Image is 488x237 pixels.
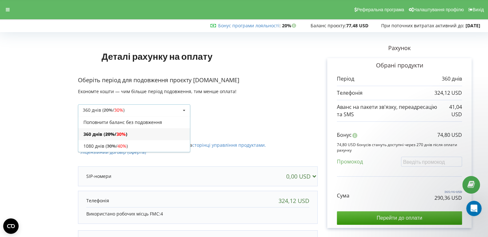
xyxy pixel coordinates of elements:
[110,10,122,22] div: Закрыть
[78,128,190,140] div: 360 днів ( / )
[381,22,464,29] span: При поточних витратах активний до:
[13,157,58,164] span: Поиск по статьям
[41,108,71,115] div: • 4 дн. назад
[441,103,462,118] p: 41,04 USD
[86,198,109,204] p: Телефонія
[357,7,404,12] span: Реферальна програма
[192,142,266,148] a: сторінці управління продуктами.
[337,75,354,83] p: Період
[278,198,309,204] div: 324,12 USD
[86,163,128,189] button: Помощь
[466,201,482,216] iframe: Intercom live chat
[337,192,349,199] p: Сума
[13,92,115,99] div: Недавние сообщения
[437,131,462,139] p: 74,80 USD
[13,136,107,142] div: Мы будем снова на связи завтра
[86,173,111,180] p: SIP-номери
[466,22,480,29] strong: [DATE]
[318,44,481,52] p: Рахунок
[29,102,252,107] span: Рада була допомогти! Обов'язково звертайтеся, якщо виникнуть питання! 😉 have a good day
[337,103,441,118] p: Аванс на пакети зв'язку, переадресацію та SMS
[86,211,309,217] p: Використано робочих місць FMC:
[104,107,113,113] s: 20%
[434,189,462,194] p: 365,16 USD
[13,46,116,57] p: Привет! 👋
[337,89,363,97] p: Телефонія
[346,22,368,29] strong: 77,48 USD
[69,10,81,23] img: Profile image for Oleksandr
[78,88,236,94] span: Економте кошти — чим більше період подовження, тим менше оплата!
[7,96,122,120] div: Profile image for YuliiaРада була допомогти! Обов'язково звертайтеся, якщо виникнуть питання! 😉 h...
[337,142,462,153] p: 74,80 USD бонусів стануть доступні через 270 днів після оплати рахунку
[473,7,484,12] span: Вихід
[13,12,56,22] img: logo
[337,61,462,70] p: Обрані продукти
[93,10,106,23] img: Profile image for Daniil
[11,180,32,184] span: Главная
[78,41,236,72] h1: Деталі рахунку на оплату
[13,57,116,78] p: Чем мы можем помочь?
[311,22,346,29] span: Баланс проєкту:
[81,10,94,23] img: Profile image for Ringostat
[13,129,107,136] div: Отправить сообщение
[97,180,116,184] span: Помощь
[160,211,163,217] span: 4
[78,123,318,131] p: Активовані продукти
[78,76,318,84] p: Оберіть період для подовження проєкту [DOMAIN_NAME]
[337,131,352,139] p: Бонус
[43,163,85,189] button: Чат
[83,108,124,112] div: 360 днів ( / )
[29,108,40,115] div: Yuliia
[218,22,281,29] span: :
[337,158,363,165] p: Промокод
[286,173,319,180] div: 0,00 USD
[6,86,122,120] div: Недавние сообщенияProfile image for YuliiaРада була допомогти! Обов'язково звертайтеся, якщо вини...
[282,22,298,29] strong: 20%
[434,89,462,97] p: 324,12 USD
[6,123,122,148] div: Отправить сообщениеМы будем снова на связи завтра
[434,194,462,202] p: 290,36 USD
[107,143,116,149] s: 30%
[3,218,19,234] button: Open CMP widget
[60,180,68,184] span: Чат
[13,101,26,114] img: Profile image for Yuliia
[116,131,126,137] span: 30%
[114,107,123,113] span: 30%
[337,211,462,225] input: Перейти до оплати
[78,140,190,152] div: 1080 днів ( / )
[78,116,190,128] div: Поповнити баланс без подовження
[413,7,464,12] span: Налаштування профілю
[117,143,126,149] span: 40%
[218,22,279,29] a: Бонус програми лояльності
[401,157,462,167] input: Введіть промокод
[442,75,462,83] p: 360 днів
[105,131,115,137] s: 20%
[9,154,119,167] button: Поиск по статьям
